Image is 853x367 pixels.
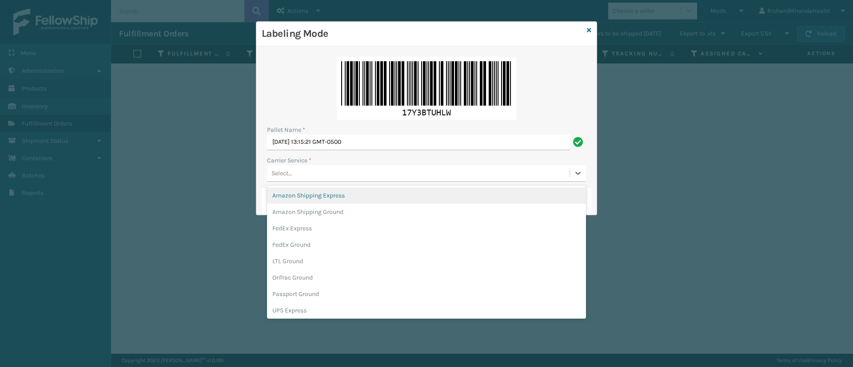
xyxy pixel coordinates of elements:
img: +bTUlzAAAABklEQVQDAN3s93InUkSEAAAAAElFTkSuQmCC [337,57,516,120]
div: Amazon Shipping Ground [267,204,586,220]
label: Pallet Name [267,125,305,134]
h3: Labeling Mode [262,27,583,40]
div: UPS Express [267,302,586,319]
div: Select... [271,169,292,178]
div: FedEx Express [267,220,586,237]
label: Carrier Service [267,156,311,165]
div: OnTrac Ground [267,269,586,286]
div: Passport Ground [267,286,586,302]
div: FedEx Ground [267,237,586,253]
div: LTL Ground [267,253,586,269]
div: Amazon Shipping Express [267,187,586,204]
